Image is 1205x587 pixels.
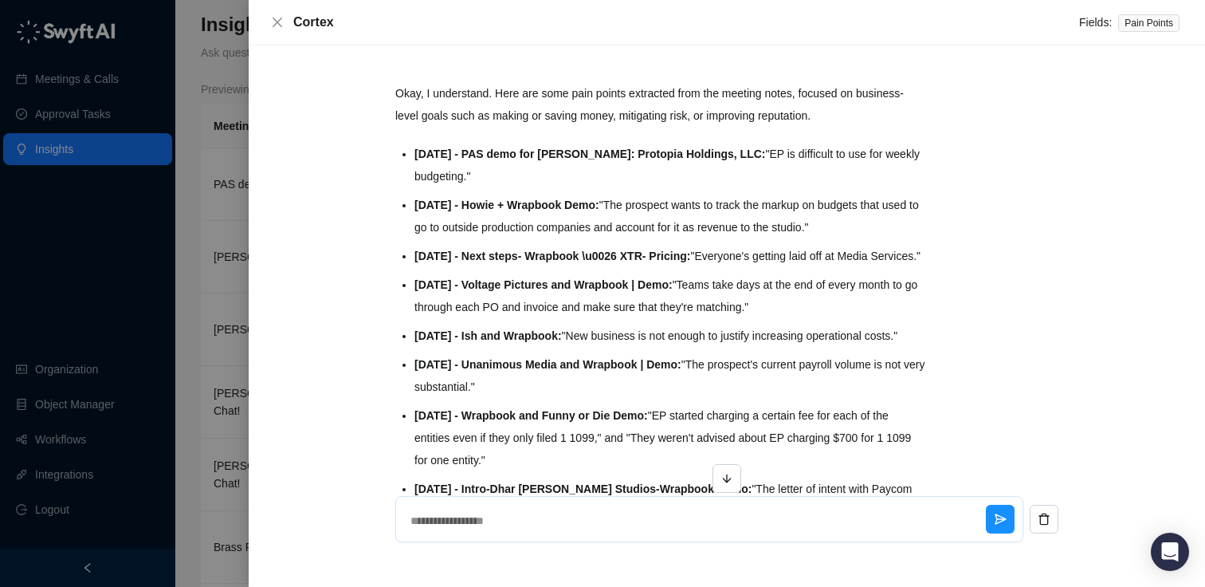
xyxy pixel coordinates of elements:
button: Close [268,13,287,32]
span: Pain Points [1118,14,1179,32]
strong: [DATE] - Next steps- Wrapbook \u0026 XTR- Pricing: [414,250,690,262]
li: "The letter of intent with Paycom was based on a false payroll number." [414,478,926,522]
li: "Teams take days at the end of every month to go through each PO and invoice and make sure that t... [414,274,926,318]
div: Open Intercom Messenger [1151,533,1189,571]
strong: [DATE] - Ish and Wrapbook: [414,329,562,342]
li: "EP is difficult to use for weekly budgeting." [414,143,926,187]
li: "New business is not enough to justify increasing operational costs." [414,325,926,347]
strong: [DATE] - Unanimous Media and Wrapbook | Demo: [414,358,681,371]
strong: [DATE] - Intro-Dhar [PERSON_NAME] Studios-Wrapbook Demo: [414,483,752,495]
span: Fields: [1079,16,1112,29]
strong: [DATE] - Wrapbook and Funny or Die Demo: [414,409,648,422]
span: close [271,16,284,29]
strong: [DATE] - Howie + Wrapbook Demo: [414,199,599,211]
p: Okay, I understand. Here are some pain points extracted from the meeting notes, focused on busine... [395,82,926,127]
strong: [DATE] - Voltage Pictures and Wrapbook | Demo: [414,278,673,291]
li: "EP started charging a certain fee for each of the entities even if they only filed 1 1099," and ... [414,404,926,471]
strong: [DATE] - PAS demo for [PERSON_NAME]: Protopia Holdings, LLC: [414,148,765,160]
li: "The prospect wants to track the markup on budgets that used to go to outside production companie... [414,194,926,238]
div: Cortex [293,13,1079,32]
li: "The prospect's current payroll volume is not very substantial." [414,353,926,398]
li: "Everyone's getting laid off at Media Services." [414,245,926,267]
